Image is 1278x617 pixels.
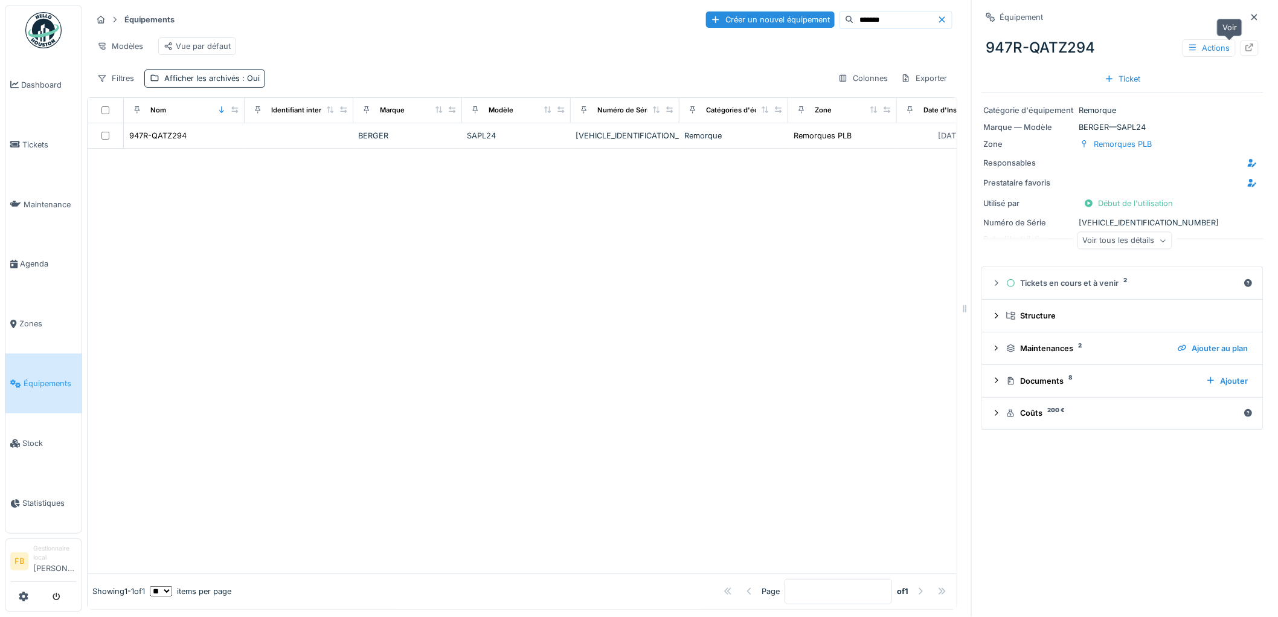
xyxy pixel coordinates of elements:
[164,40,231,52] div: Vue par défaut
[684,130,783,141] div: Remorque
[981,32,1264,63] div: 947R-QATZ294
[5,55,82,115] a: Dashboard
[20,258,77,270] span: Agenda
[1077,232,1172,250] div: Voir tous les détails
[762,586,780,597] div: Page
[92,69,140,87] div: Filtres
[987,272,1258,294] summary: Tickets en cours et à venir2
[5,175,82,234] a: Maintenance
[1201,373,1253,389] div: Ajouter
[1006,407,1239,419] div: Coûts
[794,130,852,141] div: Remorques PLB
[1100,71,1146,87] div: Ticket
[984,105,1261,116] div: Remorque
[1006,375,1196,387] div: Documents
[150,586,231,597] div: items per page
[984,121,1074,133] div: Marque — Modèle
[240,74,260,83] span: : Oui
[987,337,1258,360] summary: Maintenances2Ajouter au plan
[271,105,330,115] div: Identifiant interne
[92,586,145,597] div: Showing 1 - 1 of 1
[10,544,77,582] a: FB Gestionnaire local[PERSON_NAME]
[1173,340,1253,357] div: Ajouter au plan
[984,121,1261,133] div: BERGER — SAPL24
[33,544,77,579] li: [PERSON_NAME]
[22,139,77,150] span: Tickets
[33,544,77,563] div: Gestionnaire local
[923,105,983,115] div: Date d'Installation
[129,130,187,141] div: 947R-QATZ294
[22,497,77,509] span: Statistiques
[1006,343,1168,354] div: Maintenances
[984,177,1074,189] div: Prestataire favoris
[92,37,149,55] div: Modèles
[597,105,653,115] div: Numéro de Série
[896,69,952,87] div: Exporter
[5,473,82,533] a: Statistiques
[984,217,1261,228] div: [VEHICLE_IDENTIFICATION_NUMBER]
[987,402,1258,425] summary: Coûts200 €
[984,105,1074,116] div: Catégorie d'équipement
[815,105,832,115] div: Zone
[467,130,566,141] div: SAPL24
[5,234,82,294] a: Agenda
[24,199,77,210] span: Maintenance
[1094,138,1152,150] div: Remorques PLB
[1006,310,1248,321] div: Structure
[19,318,77,329] span: Zones
[984,157,1074,169] div: Responsables
[25,12,62,48] img: Badge_color-CXgf-gQk.svg
[1079,195,1178,212] div: Début de l'utilisation
[5,115,82,175] a: Tickets
[984,217,1074,228] div: Numéro de Série
[489,105,513,115] div: Modèle
[984,198,1074,209] div: Utilisé par
[1000,11,1044,23] div: Équipement
[5,354,82,413] a: Équipements
[380,105,405,115] div: Marque
[21,79,77,91] span: Dashboard
[987,370,1258,392] summary: Documents8Ajouter
[120,14,179,25] strong: Équipements
[164,73,260,84] div: Afficher les archivés
[5,413,82,473] a: Stock
[150,105,166,115] div: Nom
[5,294,82,354] a: Zones
[24,378,77,389] span: Équipements
[939,130,965,141] div: [DATE]
[833,69,893,87] div: Colonnes
[984,138,1074,150] div: Zone
[987,305,1258,327] summary: Structure
[706,11,835,28] div: Créer un nouvel équipement
[576,130,675,141] div: [VEHICLE_IDENTIFICATION_NUMBER]
[358,130,457,141] div: BERGER
[22,438,77,449] span: Stock
[1183,39,1236,57] div: Actions
[897,586,908,597] strong: of 1
[10,552,28,570] li: FB
[1217,19,1242,36] div: Voir
[1006,277,1239,289] div: Tickets en cours et à venir
[706,105,790,115] div: Catégories d'équipement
